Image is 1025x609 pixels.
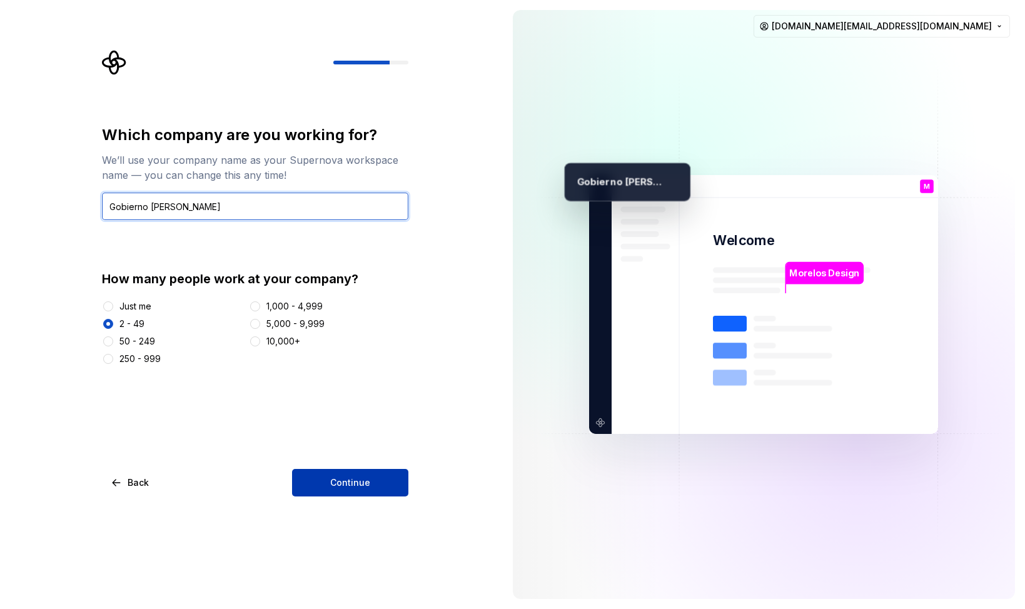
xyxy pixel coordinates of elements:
[119,318,144,330] div: 2 - 49
[754,15,1010,38] button: [DOMAIN_NAME][EMAIL_ADDRESS][DOMAIN_NAME]
[584,174,665,189] p: obierno [PERSON_NAME]
[102,469,159,496] button: Back
[128,476,149,489] span: Back
[119,300,151,313] div: Just me
[119,353,161,365] div: 250 - 999
[924,183,930,190] p: M
[102,125,408,145] div: Which company are you working for?
[790,266,860,280] p: Morelos Design
[102,270,408,288] div: How many people work at your company?
[102,193,408,220] input: Company name
[266,300,323,313] div: 1,000 - 4,999
[713,231,774,249] p: Welcome
[330,476,370,489] span: Continue
[102,50,127,75] svg: Supernova Logo
[102,153,408,183] div: We’ll use your company name as your Supernova workspace name — you can change this any time!
[571,174,584,189] p: G
[292,469,408,496] button: Continue
[119,335,155,348] div: 50 - 249
[772,20,992,33] span: [DOMAIN_NAME][EMAIL_ADDRESS][DOMAIN_NAME]
[266,318,325,330] div: 5,000 - 9,999
[266,335,300,348] div: 10,000+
